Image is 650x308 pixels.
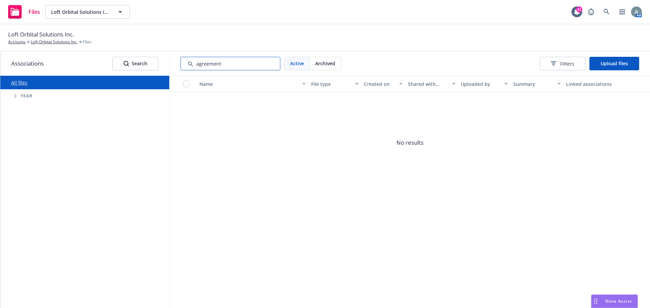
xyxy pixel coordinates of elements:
button: Name [197,76,308,92]
button: Upload files [589,57,639,70]
input: Select all [183,80,190,87]
span: Loft Orbital Solutions Inc. [51,8,110,16]
div: Name [199,80,298,88]
div: Uploaded by [461,80,501,88]
div: Summary [513,80,553,88]
div: Linked associations [566,80,613,88]
div: Drag to move [591,295,600,308]
a: All files [11,79,27,86]
img: photo [631,6,642,17]
div: File type [311,80,351,88]
div: Tree Example [0,89,169,103]
div: Created on [364,80,395,88]
span: Files [83,39,91,45]
button: SearchSearch [112,57,158,70]
div: 11 [576,6,582,13]
span: Filters [560,60,574,67]
span: Associations [11,59,44,68]
button: Filters [540,57,585,70]
div: Shared with client [408,80,448,88]
a: Search [600,5,613,19]
span: Year [21,94,32,98]
input: Search by keyword... [180,57,280,70]
button: Loft Orbital Solutions Inc. [45,5,130,19]
a: Files [5,2,43,21]
a: Report a Bug [584,5,598,19]
a: Loft Orbital Solutions Inc. [31,39,78,45]
svg: Search [124,61,129,66]
span: Archived [315,60,335,67]
button: Created on [361,76,405,92]
a: Accounts [8,39,25,45]
span: No results [170,92,650,193]
button: File type [308,76,361,92]
span: Loft Orbital Solutions Inc. [8,30,74,39]
button: Uploaded by [458,76,511,92]
span: Filters [551,60,574,67]
button: Shared with client [405,76,458,92]
div: Search [124,57,147,70]
a: Switch app [615,5,629,19]
span: Files [28,9,40,15]
span: Active [290,60,304,67]
button: Summary [511,76,563,92]
button: Linked associations [563,76,616,92]
span: Upload files [601,60,628,67]
span: Nova Assist [605,298,632,304]
button: Nova Assist [591,294,638,308]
